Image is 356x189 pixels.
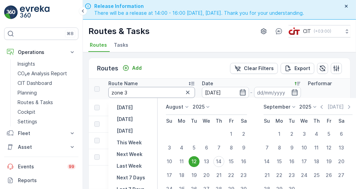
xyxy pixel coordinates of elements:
button: Operations [4,45,78,59]
img: logo_light-DOdMpM7g.png [20,5,50,19]
p: - [250,88,253,97]
th: Wednesday [298,115,310,127]
p: CO₂e Analysis Report [18,70,67,77]
div: 15 [274,156,285,167]
a: Planning [15,88,78,98]
div: 19 [188,170,199,181]
button: Next Week [114,150,145,158]
img: logo [4,5,18,19]
div: 17 [299,156,310,167]
div: 14 [213,156,224,167]
p: 2025 [300,103,312,110]
div: 11 [176,156,187,167]
th: Tuesday [285,115,298,127]
button: Last Week [114,162,144,170]
th: Thursday [310,115,323,127]
input: dd/mm/yyyy [254,87,301,98]
p: Events [18,163,63,170]
p: Fleet [18,130,65,137]
p: Planning [18,89,37,96]
div: 22 [226,170,237,181]
div: 25 [311,170,322,181]
th: Monday [273,115,285,127]
div: 10 [164,156,175,167]
p: [DATE] [117,116,133,123]
td: Zone 3 - Dyna1 [105,149,198,165]
input: dd/mm/yyyy [202,87,249,98]
th: Wednesday [200,115,213,127]
div: 19 [323,156,334,167]
div: 16 [286,156,297,167]
p: Next Week [117,151,142,158]
div: 8 [226,142,237,153]
th: Friday [225,115,237,127]
p: Export [294,65,310,72]
p: September [263,103,290,110]
div: 17 [164,170,175,181]
button: Fleet [4,126,78,140]
div: 13 [201,156,212,167]
th: Friday [323,115,335,127]
a: Cockpit [15,107,78,117]
div: 6 [201,142,212,153]
p: Insights [18,60,35,67]
div: 23 [286,170,297,181]
p: August [166,103,183,110]
p: This Week [117,139,142,146]
p: [DATE] [327,103,344,110]
div: 13 [336,142,347,153]
div: 7 [261,142,272,153]
p: Reports [18,177,76,184]
div: 5 [323,129,334,140]
input: Search [108,87,195,98]
p: ( +03:00 ) [314,29,331,34]
p: Cockpit [18,109,35,115]
p: [DATE] [117,104,133,111]
p: Add [132,65,142,71]
p: Settings [18,118,37,125]
th: Sunday [163,115,175,127]
p: Performance [308,80,338,87]
div: 18 [176,170,187,181]
p: Routes & Tasks [18,99,53,106]
td: Zone 3 - Beach [105,99,198,116]
div: 14 [261,156,272,167]
div: 8 [274,142,285,153]
p: CIT [303,28,311,35]
th: Saturday [335,115,347,127]
button: Clear Filters [230,63,278,74]
div: 4 [311,129,322,140]
div: Toggle Row Selected [94,154,100,160]
div: Toggle Row Selected [94,105,100,110]
button: Tomorrow [114,127,136,135]
p: Next 7 Days [117,174,145,181]
div: 11 [311,142,322,153]
a: CO₂e Analysis Report [15,69,78,78]
div: 5 [188,142,199,153]
button: Asset [4,140,78,154]
p: [DATE] [117,127,133,134]
th: Thursday [213,115,225,127]
div: 22 [274,170,285,181]
div: 9 [238,142,249,153]
div: 12 [323,142,334,153]
div: 3 [299,129,310,140]
th: Monday [175,115,188,127]
span: Routes [90,42,107,48]
div: 12 [188,156,199,167]
div: 21 [213,170,224,181]
div: 20 [201,170,212,181]
th: Sunday [261,115,273,127]
a: Reports [4,174,78,187]
div: Toggle Row Selected [94,121,100,127]
a: Settings [15,117,78,126]
a: Insights [15,59,78,69]
button: Add [120,64,144,72]
p: Operations [18,49,65,56]
img: cit-logo_pOk6rL0.png [289,27,300,35]
button: Next 7 Days [114,174,148,182]
span: Release Information [94,3,304,10]
div: 1 [274,129,285,140]
button: Export [281,63,314,74]
span: There will be a release at 14:00 - 16:00 [DATE], [DATE]. Thank you for your understanding. [94,10,304,16]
